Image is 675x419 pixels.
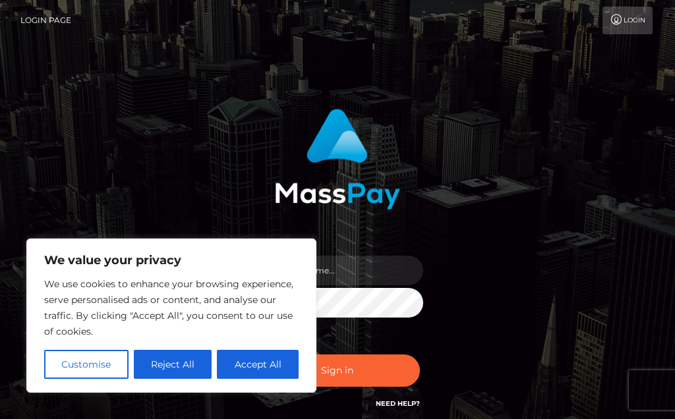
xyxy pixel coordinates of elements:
[44,252,299,268] p: We value your privacy
[275,109,400,209] img: MassPay Login
[276,256,423,285] input: Username...
[44,276,299,339] p: We use cookies to enhance your browsing experience, serve personalised ads or content, and analys...
[255,354,420,387] button: Sign in
[602,7,653,34] a: Login
[26,238,316,393] div: We value your privacy
[44,350,129,379] button: Customise
[20,7,71,34] a: Login Page
[217,350,299,379] button: Accept All
[376,399,420,408] a: Need Help?
[134,350,212,379] button: Reject All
